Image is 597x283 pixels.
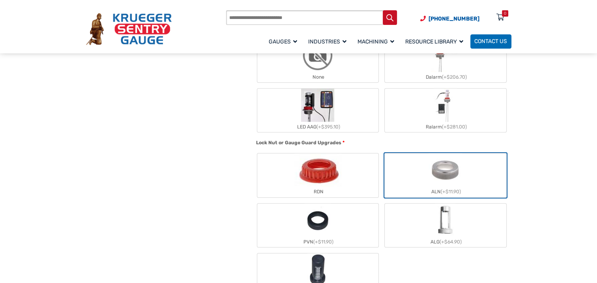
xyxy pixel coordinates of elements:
[385,39,506,82] label: Dalarm
[442,74,467,80] span: (+$206.70)
[401,33,470,49] a: Resource Library
[257,187,378,197] div: RDN
[257,89,378,132] label: LED AAG
[385,122,506,132] div: Ralarm
[429,15,479,22] span: [PHONE_NUMBER]
[440,239,462,245] span: (+$64.90)
[313,239,333,245] span: (+$11.90)
[265,33,304,49] a: Gauges
[385,153,506,197] label: ALN
[385,237,506,247] div: ALG
[354,33,401,49] a: Machining
[269,38,297,45] span: Gauges
[257,122,378,132] div: LED AAG
[504,10,506,17] div: 0
[385,72,506,82] div: Dalarm
[257,153,378,197] label: RDN
[257,72,378,82] div: None
[385,89,506,132] label: Ralarm
[316,124,340,130] span: (+$395.10)
[304,33,354,49] a: Industries
[86,13,172,45] img: Krueger Sentry Gauge
[308,38,346,45] span: Industries
[405,38,463,45] span: Resource Library
[441,189,461,194] span: (+$11.90)
[474,38,507,45] span: Contact Us
[257,237,378,247] div: PVN
[257,39,378,82] label: None
[256,140,341,145] span: Lock Nut or Gauge Guard Upgrades
[385,187,506,197] div: ALN
[257,204,378,247] label: PVN
[357,38,394,45] span: Machining
[420,15,479,23] a: Phone Number (920) 434-8860
[385,204,506,247] label: ALG
[342,139,344,146] abbr: required
[442,124,467,130] span: (+$281.00)
[470,34,511,49] a: Contact Us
